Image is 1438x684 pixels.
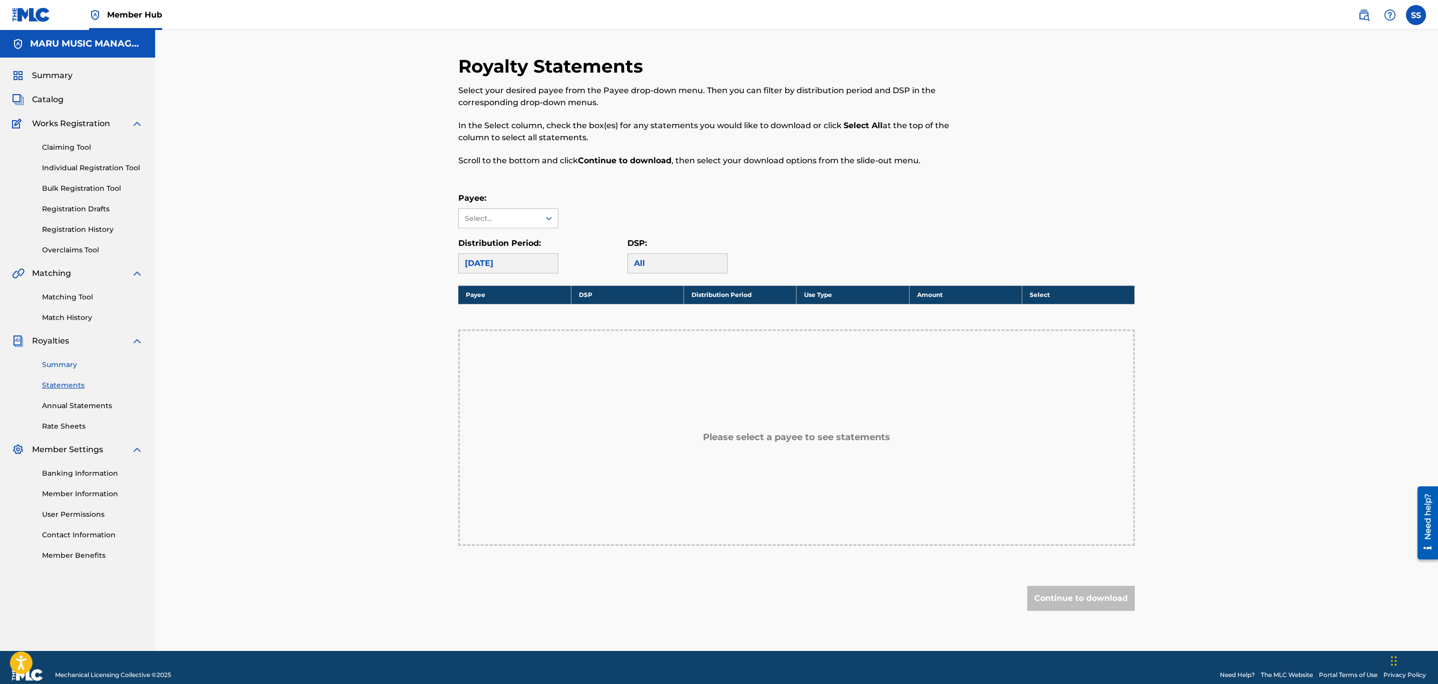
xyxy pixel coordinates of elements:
[844,121,883,130] strong: Select All
[12,335,24,347] img: Royalties
[465,213,533,224] div: Select...
[1022,285,1134,304] th: Select
[32,335,69,347] span: Royalties
[131,444,143,456] img: expand
[42,163,143,173] a: Individual Registration Tool
[32,94,64,106] span: Catalog
[458,193,486,203] label: Payee:
[12,267,25,279] img: Matching
[42,142,143,153] a: Claiming Tool
[458,55,648,78] h2: Royalty Statements
[1383,670,1426,679] a: Privacy Policy
[1319,670,1377,679] a: Portal Terms of Use
[12,669,43,681] img: logo
[12,94,64,106] a: CatalogCatalog
[627,238,647,248] label: DSP:
[42,245,143,255] a: Overclaims Tool
[1380,5,1400,25] div: Help
[458,120,979,144] p: In the Select column, check the box(es) for any statements you would like to download or click at...
[458,85,979,109] p: Select your desired payee from the Payee drop-down menu. Then you can filter by distribution peri...
[42,204,143,214] a: Registration Drafts
[42,530,143,540] a: Contact Information
[42,550,143,561] a: Member Benefits
[12,8,51,22] img: MLC Logo
[703,432,890,443] h5: Please select a payee to see statements
[30,38,143,50] h5: MARU MUSIC MANAGEMENT
[131,335,143,347] img: expand
[55,670,171,679] span: Mechanical Licensing Collective © 2025
[1354,5,1374,25] a: Public Search
[458,238,541,248] label: Distribution Period:
[1406,5,1426,25] div: User Menu
[1410,482,1438,563] iframe: Resource Center
[12,118,25,130] img: Works Registration
[32,267,71,279] span: Matching
[909,285,1022,304] th: Amount
[107,9,162,21] span: Member Hub
[131,267,143,279] img: expand
[578,156,671,165] strong: Continue to download
[42,360,143,370] a: Summary
[42,489,143,499] a: Member Information
[571,285,683,304] th: DSP
[797,285,909,304] th: Use Type
[12,38,24,50] img: Accounts
[42,312,143,323] a: Match History
[42,380,143,391] a: Statements
[131,118,143,130] img: expand
[89,9,101,21] img: Top Rightsholder
[1384,9,1396,21] img: help
[32,70,73,82] span: Summary
[42,468,143,479] a: Banking Information
[1261,670,1313,679] a: The MLC Website
[458,155,979,167] p: Scroll to the bottom and click , then select your download options from the slide-out menu.
[32,444,103,456] span: Member Settings
[684,285,797,304] th: Distribution Period
[1391,646,1397,676] div: Drag
[42,421,143,432] a: Rate Sheets
[42,401,143,411] a: Annual Statements
[12,94,24,106] img: Catalog
[1358,9,1370,21] img: search
[1388,636,1438,684] iframe: Chat Widget
[12,70,73,82] a: SummarySummary
[12,70,24,82] img: Summary
[42,224,143,235] a: Registration History
[458,285,571,304] th: Payee
[42,509,143,520] a: User Permissions
[1220,670,1255,679] a: Need Help?
[42,183,143,194] a: Bulk Registration Tool
[32,118,110,130] span: Works Registration
[42,292,143,302] a: Matching Tool
[12,444,24,456] img: Member Settings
